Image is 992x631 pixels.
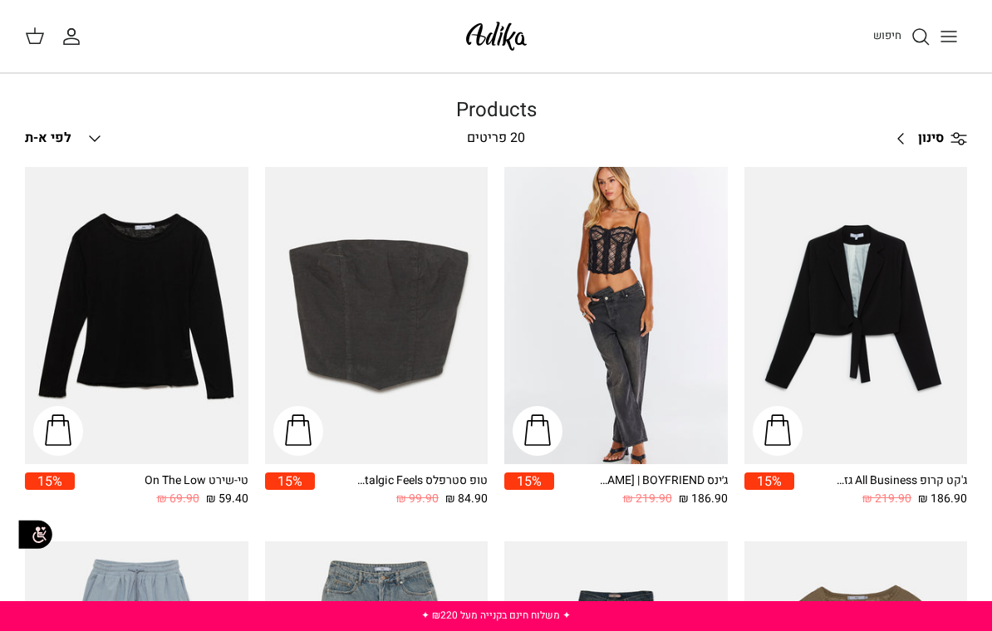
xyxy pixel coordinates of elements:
[595,472,728,490] div: ג׳ינס All Or Nothing [PERSON_NAME] | BOYFRIEND
[25,99,967,123] h1: Products
[206,490,248,508] span: 59.40 ₪
[25,472,75,490] span: 15%
[744,167,968,464] a: ג'קט קרופ All Business גזרה מחויטת
[315,472,489,508] a: טופ סטרפלס Nostalgic Feels קורדרוי 84.90 ₪ 99.90 ₪
[355,472,488,490] div: טופ סטרפלס Nostalgic Feels קורדרוי
[504,472,554,508] a: 15%
[12,511,58,557] img: accessibility_icon02.svg
[25,167,248,464] a: טי-שירט On The Low
[885,119,967,159] a: סינון
[679,490,728,508] span: 186.90 ₪
[461,17,532,56] img: Adika IL
[834,472,967,490] div: ג'קט קרופ All Business גזרה מחויטת
[744,472,794,508] a: 15%
[873,27,901,43] span: חיפוש
[862,490,911,508] span: 219.90 ₪
[25,128,71,148] span: לפי א-ת
[504,472,554,490] span: 15%
[379,128,614,149] div: 20 פריטים
[396,490,439,508] span: 99.90 ₪
[115,472,248,490] div: טי-שירט On The Low
[794,472,968,508] a: ג'קט קרופ All Business גזרה מחויטת 186.90 ₪ 219.90 ₪
[931,18,967,55] button: Toggle menu
[918,128,944,149] span: סינון
[623,490,672,508] span: 219.90 ₪
[25,120,105,157] button: לפי א-ת
[873,27,931,46] a: חיפוש
[157,490,199,508] span: 69.90 ₪
[504,167,728,464] a: ג׳ינס All Or Nothing קריס-קרוס | BOYFRIEND
[265,167,489,464] a: טופ סטרפלס Nostalgic Feels קורדרוי
[75,472,248,508] a: טי-שירט On The Low 59.40 ₪ 69.90 ₪
[265,472,315,490] span: 15%
[25,472,75,508] a: 15%
[265,472,315,508] a: 15%
[918,490,967,508] span: 186.90 ₪
[554,472,728,508] a: ג׳ינס All Or Nothing [PERSON_NAME] | BOYFRIEND 186.90 ₪ 219.90 ₪
[61,27,88,46] a: החשבון שלי
[445,490,488,508] span: 84.90 ₪
[421,608,571,623] a: ✦ משלוח חינם בקנייה מעל ₪220 ✦
[744,472,794,490] span: 15%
